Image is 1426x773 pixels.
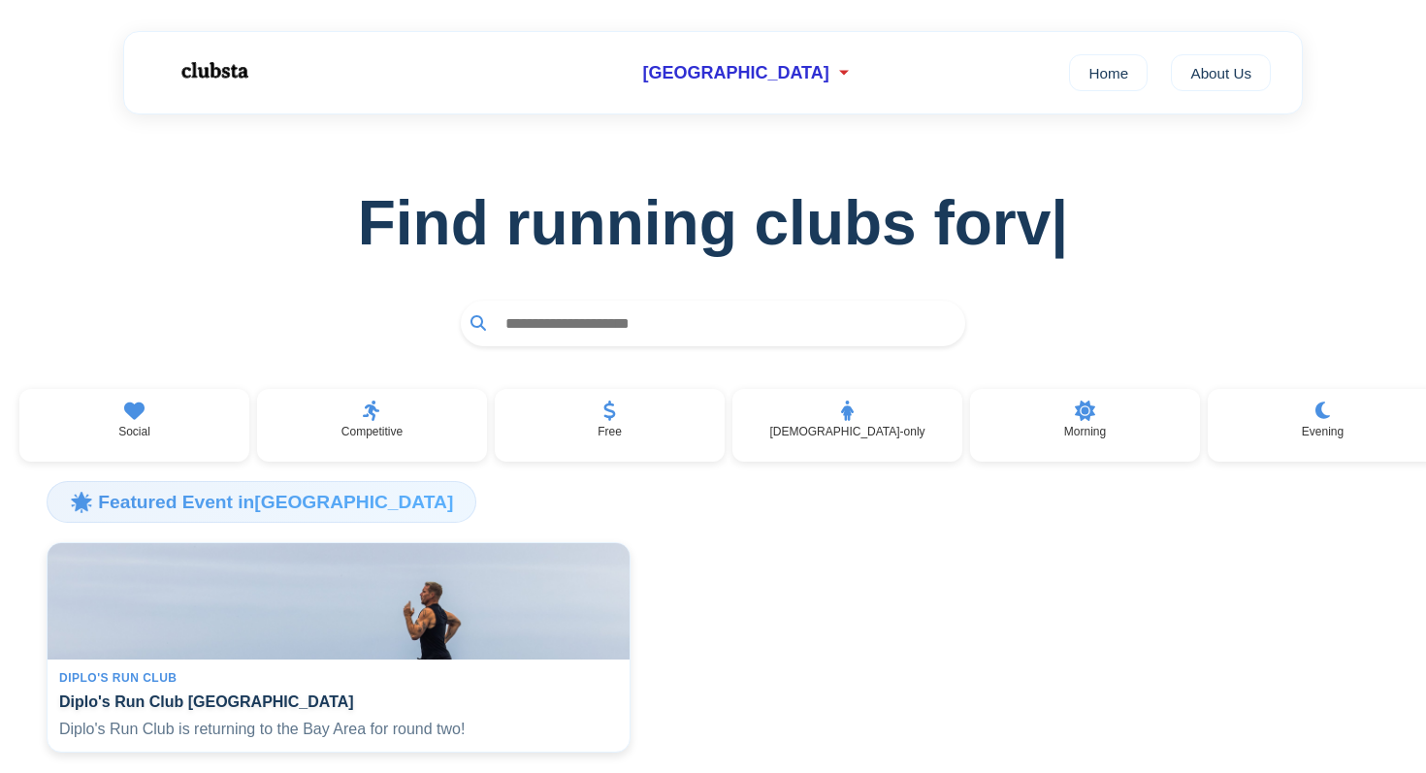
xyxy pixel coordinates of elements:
p: [DEMOGRAPHIC_DATA]-only [769,425,924,438]
a: Home [1069,54,1148,91]
span: [GEOGRAPHIC_DATA] [642,63,828,83]
h4: Diplo's Run Club [GEOGRAPHIC_DATA] [59,692,618,711]
img: Diplo's Run Club San Francisco [48,543,630,660]
p: Morning [1064,425,1106,438]
div: Diplo's Run Club [59,671,618,685]
img: Logo [155,47,272,95]
span: | [1051,188,1068,258]
span: v [1017,187,1069,259]
h3: 🌟 Featured Event in [GEOGRAPHIC_DATA] [47,481,476,522]
p: Competitive [341,425,403,438]
a: About Us [1171,54,1271,91]
p: Social [118,425,150,438]
p: Diplo's Run Club is returning to the Bay Area for round two! [59,719,618,740]
p: Evening [1302,425,1344,438]
h1: Find running clubs for [31,187,1395,259]
p: Free [598,425,622,438]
